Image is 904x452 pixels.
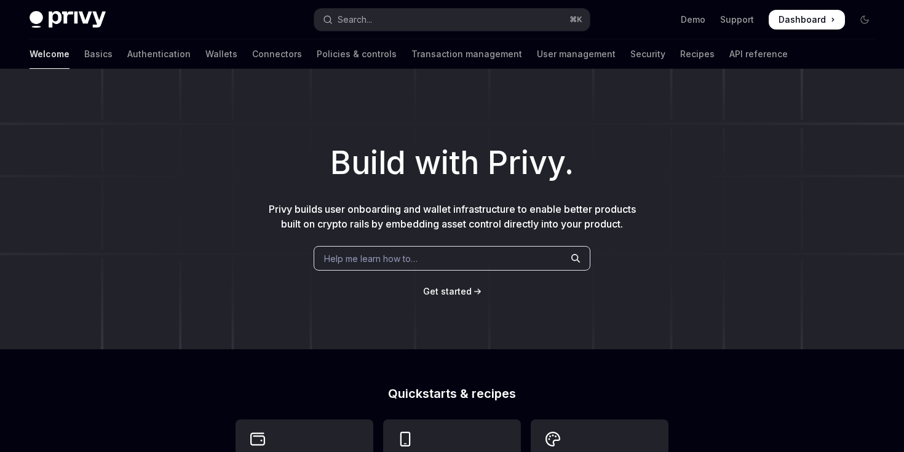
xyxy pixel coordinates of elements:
span: ⌘ K [569,15,582,25]
a: Support [720,14,754,26]
h2: Quickstarts & recipes [236,387,668,400]
a: Policies & controls [317,39,397,69]
a: Dashboard [769,10,845,30]
img: dark logo [30,11,106,28]
span: Dashboard [779,14,826,26]
a: Welcome [30,39,69,69]
a: Authentication [127,39,191,69]
span: Help me learn how to… [324,252,418,265]
button: Open search [314,9,589,31]
button: Toggle dark mode [855,10,874,30]
span: Privy builds user onboarding and wallet infrastructure to enable better products built on crypto ... [269,203,636,230]
div: Search... [338,12,372,27]
a: Transaction management [411,39,522,69]
a: Basics [84,39,113,69]
a: Recipes [680,39,715,69]
a: User management [537,39,616,69]
a: Wallets [205,39,237,69]
a: Security [630,39,665,69]
span: Get started [423,286,472,296]
a: Connectors [252,39,302,69]
h1: Build with Privy. [20,139,884,187]
a: API reference [729,39,788,69]
a: Demo [681,14,705,26]
a: Get started [423,285,472,298]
